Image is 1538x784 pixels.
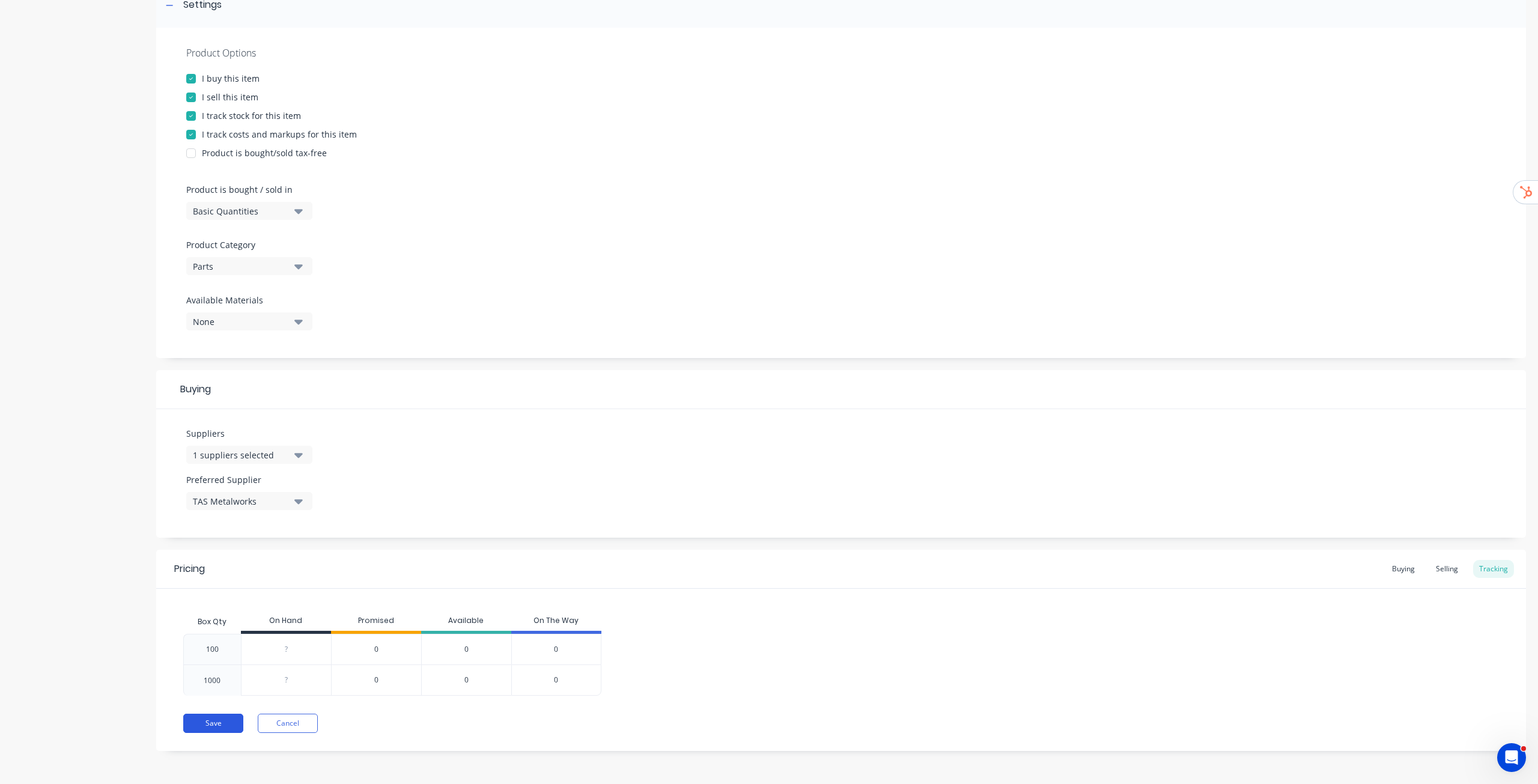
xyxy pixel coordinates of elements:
[186,202,312,220] button: Basic Quantities
[554,644,558,655] span: 0
[188,607,236,637] div: Box Qty
[186,427,312,440] label: Suppliers
[374,675,378,685] span: 0
[1386,560,1421,578] div: Buying
[1497,743,1526,772] iframe: Intercom live chat
[193,449,289,461] div: 1 suppliers selected
[180,375,240,423] button: Help
[202,109,301,122] div: I track stock for this item
[201,405,220,413] span: Help
[43,132,591,141] span: Hey [PERSON_NAME] 👋 Welcome to Factory! Take a look around, and if you have any questions just le...
[186,492,312,510] button: TAS Metalworks
[186,239,306,251] label: Product Category
[156,370,1526,409] div: Buying
[202,147,327,159] div: Product is bought/sold tax-free
[331,610,421,634] div: Promised
[193,260,289,273] div: Parts
[1430,560,1464,578] div: Selling
[14,131,38,155] img: Profile image for Cathy
[43,54,65,67] div: Team
[193,315,289,328] div: None
[60,375,120,423] button: Messages
[67,99,101,111] div: • [DATE]
[202,72,260,85] div: I buy this item
[14,42,38,66] img: Profile image for Team
[202,128,357,141] div: I track costs and markups for this item
[186,473,312,486] label: Preferred Supplier
[67,54,101,67] div: • [DATE]
[43,143,112,156] div: [PERSON_NAME]
[206,644,219,655] div: 100
[374,644,378,655] span: 0
[202,91,258,103] div: I sell this item
[183,714,243,733] button: Save
[174,562,205,576] div: Pricing
[115,143,148,156] div: • [DATE]
[43,99,65,111] div: Team
[89,5,154,26] h1: Messages
[258,714,318,733] button: Cancel
[186,446,312,464] button: 1 suppliers selected
[211,5,233,26] div: Close
[14,87,38,111] img: Profile image for Team
[17,405,42,413] span: Home
[242,634,331,664] div: ?
[554,675,558,685] span: 0
[186,294,312,306] label: Available Materials
[193,205,289,217] div: Basic Quantities
[193,495,289,508] div: TAS Metalworks
[241,610,331,634] div: On Hand
[66,338,175,362] button: Ask a question
[421,610,511,634] div: Available
[1473,560,1514,578] div: Tracking
[186,257,312,275] button: Parts
[186,183,306,196] label: Product is bought / sold in
[139,405,162,413] span: News
[204,675,220,686] div: 1000
[242,665,331,695] div: ?
[511,610,601,634] div: On The Way
[421,664,511,696] div: 0
[421,634,511,664] div: 0
[186,46,1496,60] div: Product Options
[67,405,113,413] span: Messages
[186,312,312,330] button: None
[120,375,180,423] button: News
